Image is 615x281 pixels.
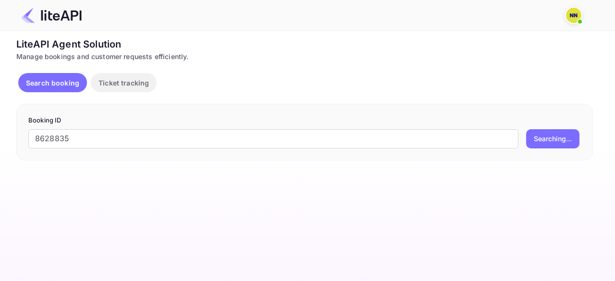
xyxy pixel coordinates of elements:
[16,37,593,51] div: LiteAPI Agent Solution
[16,51,593,61] div: Manage bookings and customer requests efficiently.
[21,8,82,23] img: LiteAPI Logo
[98,78,149,88] p: Ticket tracking
[28,116,581,125] p: Booking ID
[28,129,518,148] input: Enter Booking ID (e.g., 63782194)
[526,129,579,148] button: Searching...
[26,78,79,88] p: Search booking
[566,8,581,23] img: N/A N/A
